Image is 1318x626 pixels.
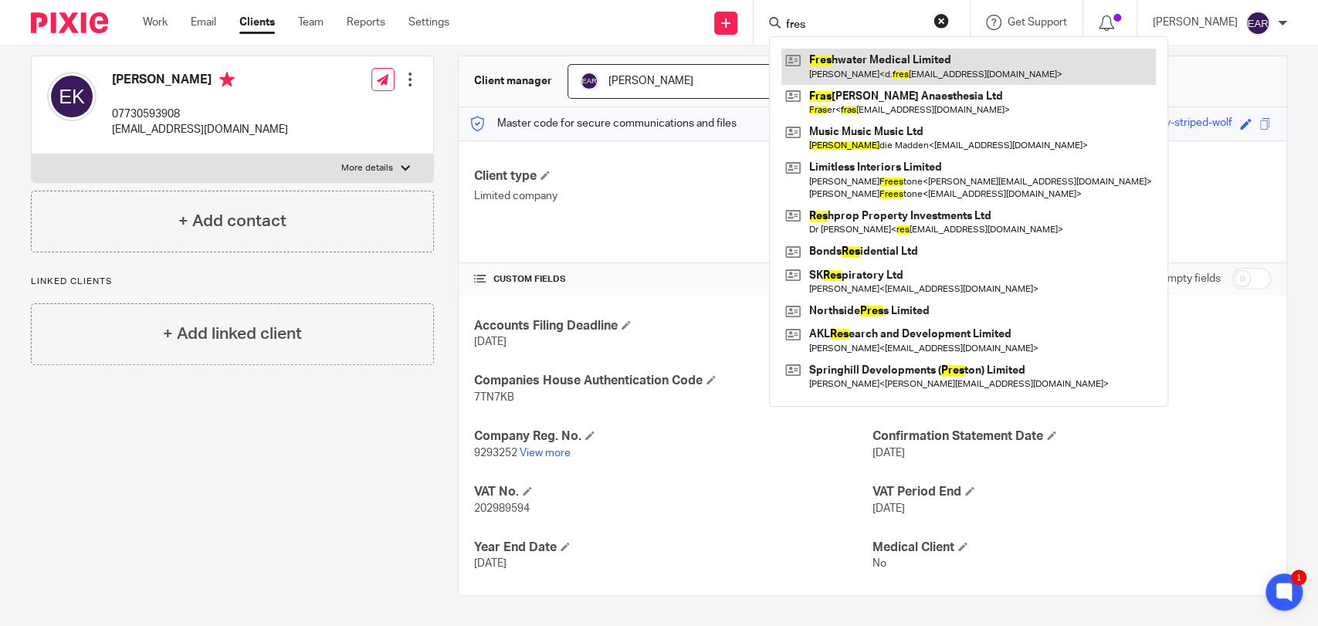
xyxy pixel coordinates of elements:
[219,72,235,87] i: Primary
[1132,271,1221,286] label: Show empty fields
[112,72,288,91] h4: [PERSON_NAME]
[474,273,872,286] h4: CUSTOM FIELDS
[341,162,393,174] p: More details
[178,209,286,233] h4: + Add contact
[580,72,598,90] img: svg%3E
[872,428,1271,445] h4: Confirmation Statement Date
[872,540,1271,556] h4: Medical Client
[347,15,385,30] a: Reports
[1245,11,1270,36] img: svg%3E
[474,168,872,184] h4: Client type
[474,73,552,89] h3: Client manager
[1008,17,1067,28] span: Get Support
[1112,115,1232,133] div: messy-ivory-striped-wolf
[474,318,872,334] h4: Accounts Filing Deadline
[47,72,97,121] img: svg%3E
[474,540,872,556] h4: Year End Date
[470,116,737,131] p: Master code for secure communications and files
[239,15,275,30] a: Clients
[474,484,872,500] h4: VAT No.
[1291,570,1306,585] div: 1
[474,558,507,569] span: [DATE]
[474,373,872,389] h4: Companies House Authentication Code
[163,322,302,346] h4: + Add linked client
[143,15,168,30] a: Work
[474,428,872,445] h4: Company Reg. No.
[1153,15,1238,30] p: [PERSON_NAME]
[408,15,449,30] a: Settings
[872,558,886,569] span: No
[31,276,434,288] p: Linked clients
[933,13,949,29] button: Clear
[872,484,1271,500] h4: VAT Period End
[474,503,530,514] span: 202989594
[872,503,905,514] span: [DATE]
[474,188,872,204] p: Limited company
[608,76,693,86] span: [PERSON_NAME]
[191,15,216,30] a: Email
[298,15,324,30] a: Team
[112,122,288,137] p: [EMAIL_ADDRESS][DOMAIN_NAME]
[872,448,905,459] span: [DATE]
[112,107,288,122] p: 07730593908
[784,19,923,32] input: Search
[474,448,517,459] span: 9293252
[474,337,507,347] span: [DATE]
[474,392,514,403] span: 7TN7KB
[31,12,108,33] img: Pixie
[520,448,571,459] a: View more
